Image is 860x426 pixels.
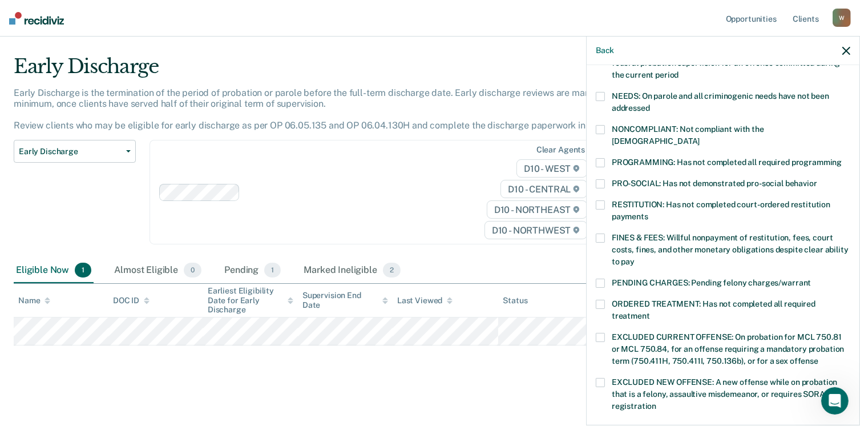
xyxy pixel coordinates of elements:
p: Early Discharge is the termination of the period of probation or parole before the full-term disc... [14,87,627,131]
img: Recidiviz [9,12,64,25]
div: Almost Eligible [112,258,204,283]
div: Eligible Now [14,258,94,283]
span: PENDING CHARGES: Pending felony charges/warrant [612,278,811,287]
span: Early Discharge [19,147,122,156]
span: D10 - NORTHWEST [484,221,587,239]
iframe: Intercom live chat [821,387,849,415]
span: PRO-SOCIAL: Has not demonstrated pro-social behavior [612,179,817,188]
span: 1 [75,263,91,278]
span: D10 - WEST [516,159,587,178]
div: Earliest Eligibility Date for Early Discharge [208,286,293,315]
div: DOC ID [113,296,150,306]
span: 0 [184,263,201,278]
span: D10 - NORTHEAST [487,200,587,219]
div: Pending [222,258,283,283]
span: FINES & FEES: Willful nonpayment of restitution, fees, court costs, fines, and other monetary obl... [612,233,849,266]
div: Clear agents [536,145,585,155]
div: W [833,9,851,27]
span: D10 - CENTRAL [500,180,587,198]
div: Last Viewed [397,296,453,306]
span: NEEDS: On parole and all criminogenic needs have not been addressed [612,91,829,112]
span: 1 [264,263,281,278]
div: Marked Ineligible [301,258,403,283]
div: Status [503,296,527,306]
span: RESTITUTION: Has not completed court-ordered restitution payments [612,200,830,221]
span: ORDERED TREATMENT: Has not completed all required treatment [612,299,815,320]
div: Supervision End Date [302,291,388,310]
div: Early Discharge [14,55,659,87]
button: Back [596,46,614,55]
span: EXCLUDED CURRENT OFFENSE: On probation for MCL 750.81 or MCL 750.84, for an offense requiring a m... [612,332,844,365]
span: 2 [383,263,401,278]
div: Name [18,296,50,306]
span: EXCLUDED NEW OFFENSE: A new offense while on probation that is a felony, assaultive misdemeanor, ... [612,377,837,411]
span: PROGRAMMING: Has not completed all required programming [612,158,842,167]
span: NONCOMPLIANT: Not compliant with the [DEMOGRAPHIC_DATA] [612,124,764,146]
